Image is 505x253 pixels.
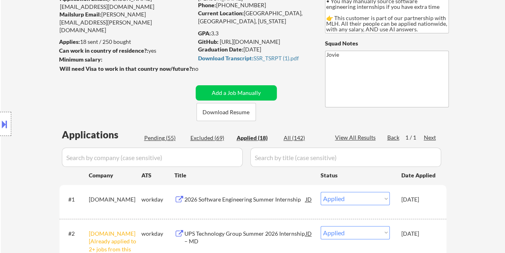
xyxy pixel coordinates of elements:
div: 18 sent / 250 bought [59,38,193,46]
div: #1 [68,195,82,204]
div: Squad Notes [325,39,449,47]
div: Applied (18) [237,134,277,142]
strong: Phone: [198,2,216,8]
strong: GitHub: [198,38,219,45]
div: [PHONE_NUMBER] [198,1,312,9]
div: Date Applied [401,171,437,179]
strong: Can work in country of residence?: [59,47,148,54]
div: [PERSON_NAME][EMAIL_ADDRESS][PERSON_NAME][DOMAIN_NAME] [59,10,193,34]
button: Download Resume [196,103,256,121]
div: Pending (55) [144,134,184,142]
div: [DATE] [401,195,437,204]
div: 3.3 [198,29,313,37]
div: 1 / 1 [405,134,424,142]
div: Title [174,171,313,179]
div: no [192,65,215,73]
div: Next [424,134,437,142]
strong: Current Location: [198,10,244,16]
div: workday [141,195,174,204]
div: Excluded (69) [190,134,231,142]
a: [URL][DOMAIN_NAME] [220,38,280,45]
div: #2 [68,230,82,238]
strong: Applies: [59,38,80,45]
input: Search by company (case sensitive) [62,148,243,167]
div: workday [141,230,174,238]
strong: Graduation Date: [198,46,243,53]
button: Add a Job Manually [196,85,277,101]
div: [DATE] [198,45,312,53]
div: [DATE] [401,230,437,238]
div: All (142) [284,134,324,142]
div: [GEOGRAPHIC_DATA], [GEOGRAPHIC_DATA], [US_STATE] [198,9,312,25]
div: JD [305,192,313,206]
input: Search by title (case sensitive) [250,148,441,167]
div: 2026 Software Engineering Summer Internship [184,195,306,204]
strong: Mailslurp Email: [59,11,101,18]
strong: Download Transcript: [198,55,254,62]
a: Download Transcript:SSR_TSRPT (1).pdf [198,55,310,63]
div: SSR_TSRPT (1).pdf [198,56,310,61]
div: JD [305,226,313,241]
div: Status [321,168,390,182]
div: yes [59,47,190,55]
div: Back [387,134,400,142]
div: UPS Technology Group Summer 2026 Internship – MD [184,230,306,245]
div: [DOMAIN_NAME] [89,195,141,204]
strong: GPA: [198,30,211,37]
div: ATS [141,171,174,179]
div: View All Results [335,134,378,142]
